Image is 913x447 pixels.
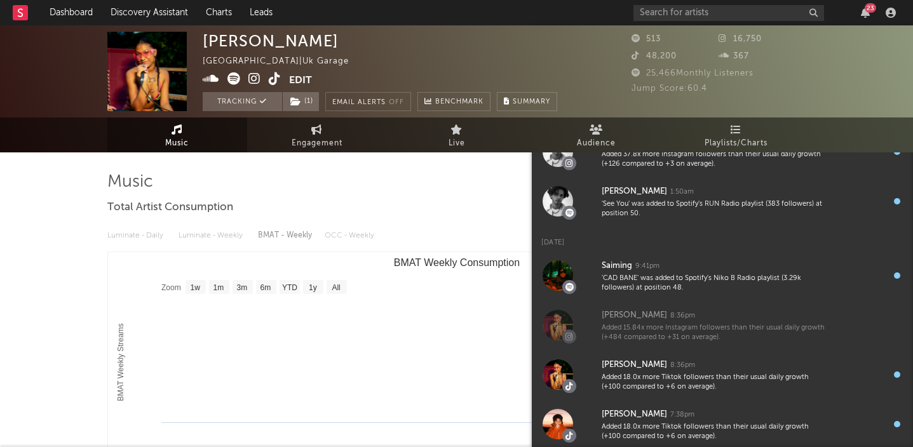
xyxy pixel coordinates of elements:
div: Added 37.8x more Instagram followers than their usual daily growth (+126 compared to +3 on average). [602,150,825,170]
text: YTD [281,283,297,292]
div: 'CAD BANE' was added to Spotify's Niko B Radio playlist (3.29k followers) at position 48. [602,274,825,293]
text: Zoom [161,283,181,292]
div: Added 18.0x more Tiktok followers than their usual daily growth (+100 compared to +6 on average). [602,422,825,442]
div: 23 [865,3,876,13]
a: Engagement [247,117,387,152]
span: 16,750 [719,35,762,43]
text: 1m [213,283,224,292]
span: Summary [513,98,550,105]
button: 23 [861,8,870,18]
span: Total Artist Consumption [107,200,233,215]
div: Saiming [602,258,632,274]
button: Email AlertsOff [325,92,411,111]
a: [PERSON_NAME]8:36pmAdded 18.0x more Tiktok followers than their usual daily growth (+100 compared... [532,350,913,399]
a: Saiming9:41pm'CAD BANE' was added to Spotify's Niko B Radio playlist (3.29k followers) at positio... [532,251,913,300]
div: [PERSON_NAME] [602,357,667,373]
div: [DATE] [532,226,913,251]
text: 3m [236,283,247,292]
span: Audience [577,136,616,151]
a: Audience [527,117,666,152]
div: 1:50am [670,187,694,197]
div: [GEOGRAPHIC_DATA] | Uk Garage [203,54,363,69]
div: 9:41pm [635,262,659,271]
button: Tracking [203,92,282,111]
a: Benchmark [417,92,490,111]
text: 6m [260,283,271,292]
span: ( 1 ) [282,92,320,111]
a: [PERSON_NAME]8:36pmAdded 15.84x more Instagram followers than their usual daily growth (+484 comp... [532,300,913,350]
div: 'See You' was added to Spotify's RUN Radio playlist (383 followers) at position 50. [602,199,825,219]
span: Live [449,136,465,151]
span: Jump Score: 60.4 [632,84,707,93]
button: Edit [289,72,312,88]
input: Search for artists [633,5,824,21]
div: [PERSON_NAME] [602,308,667,323]
div: Added 15.84x more Instagram followers than their usual daily growth (+484 compared to +31 on aver... [602,323,825,343]
span: 513 [632,35,661,43]
span: 25,466 Monthly Listeners [632,69,754,77]
div: [PERSON_NAME] [602,407,667,422]
span: 367 [719,52,749,60]
span: Playlists/Charts [705,136,768,151]
a: Playlists/Charts [666,117,806,152]
span: Benchmark [435,95,484,110]
text: 1w [190,283,200,292]
div: 8:36pm [670,311,695,321]
a: Live [387,117,527,152]
span: Engagement [292,136,342,151]
a: Music [107,117,247,152]
text: 1y [309,283,317,292]
div: 8:36pm [670,361,695,370]
text: BMAT Weekly Streams [116,323,125,401]
text: BMAT Weekly Consumption [393,257,519,268]
a: [PERSON_NAME]1:50am'See You' was added to Spotify's RUN Radio playlist (383 followers) at positio... [532,177,913,226]
em: Off [389,99,404,106]
div: [PERSON_NAME] [203,32,339,50]
div: [PERSON_NAME] [602,184,667,199]
button: (1) [283,92,319,111]
div: 7:38pm [670,410,694,420]
div: Added 18.0x more Tiktok followers than their usual daily growth (+100 compared to +6 on average). [602,373,825,392]
span: 48,200 [632,52,677,60]
text: All [332,283,340,292]
span: Music [165,136,189,151]
button: Summary [497,92,557,111]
